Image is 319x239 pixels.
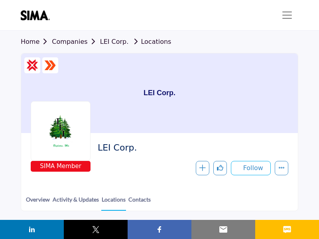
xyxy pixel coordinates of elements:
img: site Logo [21,10,54,20]
a: Activity & Updates [52,195,99,210]
a: Home [21,38,52,45]
a: Locations [101,195,126,211]
button: Toggle navigation [276,7,298,23]
button: Follow [231,161,271,175]
h2: LEI Corp. [98,143,284,153]
img: twitter sharing button [91,225,100,234]
a: LEI Corp. [100,38,129,45]
button: Like [213,161,227,175]
a: Companies [52,38,100,45]
a: Overview [26,195,50,210]
a: Contacts [128,195,151,210]
img: linkedin sharing button [27,225,37,234]
img: email sharing button [219,225,228,234]
a: Locations [130,38,171,45]
button: More details [275,161,288,175]
img: facebook sharing button [155,225,164,234]
img: sms sharing button [282,225,292,234]
span: SIMA Member [32,162,89,171]
img: ASM Certified [44,59,56,71]
h1: LEI Corp. [144,53,175,133]
img: CSP Certified [26,59,38,71]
